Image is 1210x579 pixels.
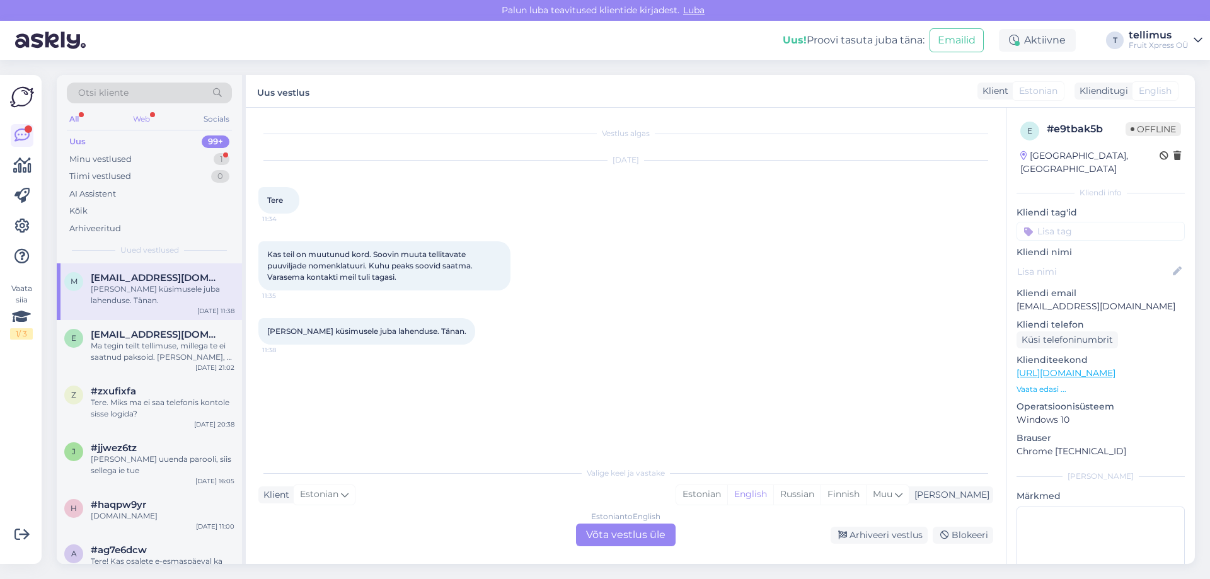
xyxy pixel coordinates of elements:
[195,363,234,372] div: [DATE] 21:02
[591,511,660,522] div: Estonian to English
[1017,384,1185,395] p: Vaata edasi ...
[71,549,77,558] span: a
[197,306,234,316] div: [DATE] 11:38
[10,283,33,340] div: Vaata siia
[1017,331,1118,348] div: Küsi telefoninumbrit
[91,499,146,510] span: #haqpw9yr
[1017,400,1185,413] p: Operatsioonisüsteem
[262,214,309,224] span: 11:34
[257,83,309,100] label: Uus vestlus
[1017,318,1185,331] p: Kliendi telefon
[91,340,234,363] div: Ma tegin teilt tellimuse, millega te ei saatnud paksoid. [PERSON_NAME], et te kannate raha tagasi...
[783,33,925,48] div: Proovi tasuta juba täna:
[71,503,77,513] span: h
[1019,84,1057,98] span: Estonian
[676,485,727,504] div: Estonian
[1017,265,1170,278] input: Lisa nimi
[831,527,928,544] div: Arhiveeri vestlus
[78,86,129,100] span: Otsi kliente
[977,84,1008,98] div: Klient
[576,524,676,546] div: Võta vestlus üle
[1017,432,1185,445] p: Brauser
[1017,413,1185,427] p: Windows 10
[933,527,993,544] div: Blokeeri
[69,135,86,148] div: Uus
[1017,246,1185,259] p: Kliendi nimi
[267,326,466,336] span: [PERSON_NAME] küsimusele juba lahenduse. Tänan.
[262,291,309,301] span: 11:35
[91,544,147,556] span: #ag7e6dcw
[91,556,234,578] div: Tere! Kas osalete e-esmaspäeval ka või kas on ehk mingit sooduskoodi jagada?
[201,111,232,127] div: Socials
[71,277,78,286] span: m
[821,485,866,504] div: Finnish
[1106,32,1124,49] div: T
[1017,206,1185,219] p: Kliendi tag'id
[1126,122,1181,136] span: Offline
[300,488,338,502] span: Estonian
[783,34,807,46] b: Uus!
[69,153,132,166] div: Minu vestlused
[91,454,234,476] div: [PERSON_NAME] uuenda parooli, siis sellega ie tue
[214,153,229,166] div: 1
[1017,287,1185,300] p: Kliendi email
[258,128,993,139] div: Vestlus algas
[71,333,76,343] span: e
[909,488,989,502] div: [PERSON_NAME]
[10,85,34,109] img: Askly Logo
[258,488,289,502] div: Klient
[1129,30,1202,50] a: tellimusFruit Xpress OÜ
[1075,84,1128,98] div: Klienditugi
[69,222,121,235] div: Arhiveeritud
[1017,471,1185,482] div: [PERSON_NAME]
[1020,149,1160,176] div: [GEOGRAPHIC_DATA], [GEOGRAPHIC_DATA]
[873,488,892,500] span: Muu
[196,522,234,531] div: [DATE] 11:00
[1129,40,1189,50] div: Fruit Xpress OÜ
[262,345,309,355] span: 11:38
[258,467,993,479] div: Valige keel ja vastake
[930,28,984,52] button: Emailid
[195,476,234,486] div: [DATE] 16:05
[67,111,81,127] div: All
[91,386,136,397] span: #zxufixfa
[267,249,475,282] span: Kas teil on muutunud kord. Soovin muuta tellitavate puuviljade nomenklatuuri. Kuhu peaks soovid s...
[72,447,76,456] span: j
[679,4,708,16] span: Luba
[91,329,222,340] span: ennika123@hotmail.com
[91,284,234,306] div: [PERSON_NAME] küsimusele juba lahenduse. Tänan.
[1027,126,1032,135] span: e
[91,272,222,284] span: marju.piirsalu@tallinnlv.ee
[194,420,234,429] div: [DATE] 20:38
[91,510,234,522] div: [DOMAIN_NAME]
[1139,84,1172,98] span: English
[69,188,116,200] div: AI Assistent
[91,442,137,454] span: #jjwez6tz
[1017,300,1185,313] p: [EMAIL_ADDRESS][DOMAIN_NAME]
[202,135,229,148] div: 99+
[130,111,153,127] div: Web
[1047,122,1126,137] div: # e9tbak5b
[10,328,33,340] div: 1 / 3
[999,29,1076,52] div: Aktiivne
[211,170,229,183] div: 0
[1017,367,1115,379] a: [URL][DOMAIN_NAME]
[773,485,821,504] div: Russian
[69,205,88,217] div: Kõik
[258,154,993,166] div: [DATE]
[91,397,234,420] div: Tere. Miks ma ei saa telefonis kontole sisse logida?
[1017,445,1185,458] p: Chrome [TECHNICAL_ID]
[1017,490,1185,503] p: Märkmed
[1017,187,1185,198] div: Kliendi info
[1017,222,1185,241] input: Lisa tag
[120,244,179,256] span: Uued vestlused
[1129,30,1189,40] div: tellimus
[71,390,76,399] span: z
[69,170,131,183] div: Tiimi vestlused
[727,485,773,504] div: English
[1017,353,1185,367] p: Klienditeekond
[267,195,283,205] span: Tere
